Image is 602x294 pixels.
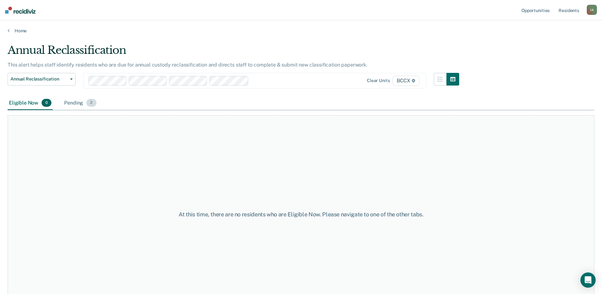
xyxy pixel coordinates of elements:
div: Pending2 [63,96,97,110]
button: Annual Reclassification [8,73,76,86]
div: Open Intercom Messenger [580,272,596,288]
span: Annual Reclassification [10,76,68,82]
img: Recidiviz [5,7,36,14]
div: At this time, there are no residents who are Eligible Now. Please navigate to one of the other tabs. [155,211,448,218]
p: This alert helps staff identify residents who are due for annual custody reclassification and dir... [8,62,367,68]
div: J A [587,5,597,15]
div: Annual Reclassification [8,44,459,62]
div: Eligible Now0 [8,96,53,110]
a: Home [8,28,594,34]
span: BCCX [393,76,420,86]
span: 0 [42,99,51,107]
span: 2 [86,99,96,107]
div: Clear units [367,78,390,83]
button: JA [587,5,597,15]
